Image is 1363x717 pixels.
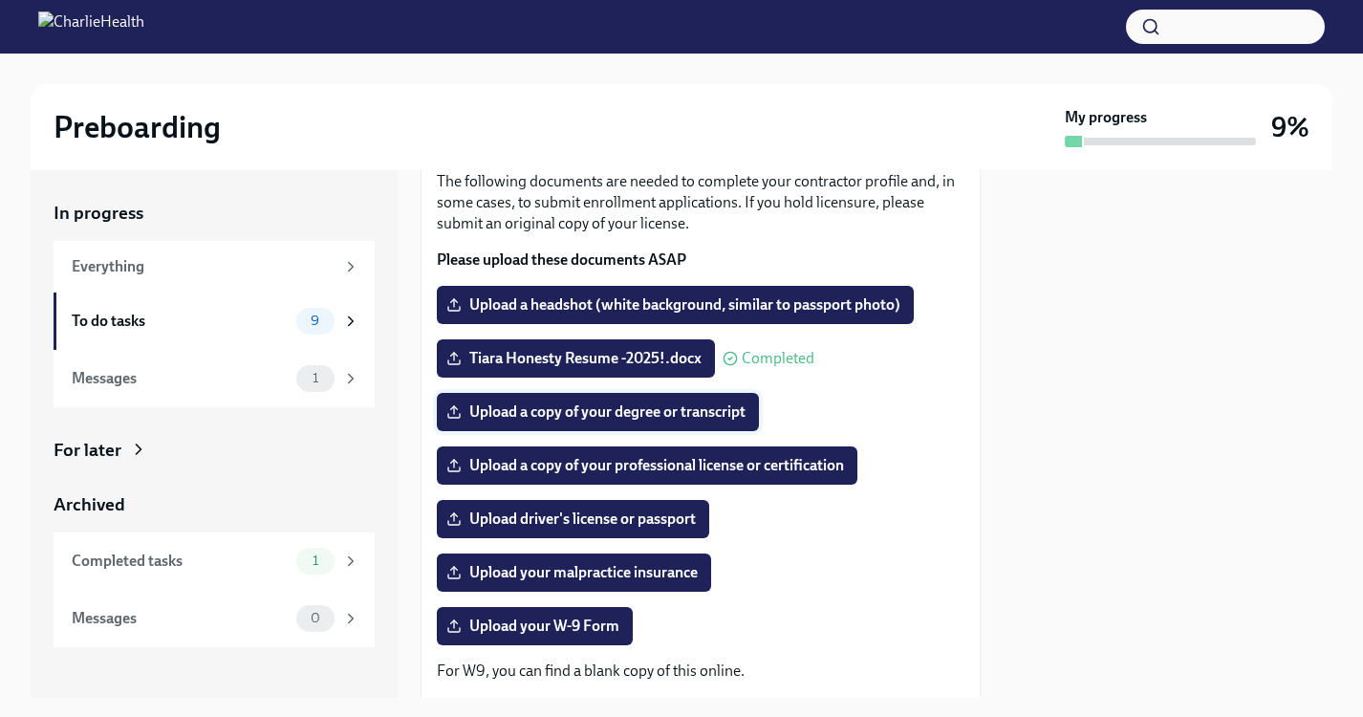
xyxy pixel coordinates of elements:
strong: Please upload these documents ASAP [437,250,686,269]
a: Archived [54,492,375,517]
div: Everything [72,256,335,277]
a: For later [54,438,375,463]
span: 1 [301,554,330,568]
span: Upload your W-9 Form [450,617,619,636]
a: Messages1 [54,350,375,407]
h2: Preboarding [54,108,221,146]
span: Completed [742,351,814,366]
span: 1 [301,371,330,385]
span: Upload a copy of your degree or transcript [450,402,746,422]
a: In progress [54,201,375,226]
label: Upload your malpractice insurance [437,554,711,592]
a: Everything [54,241,375,293]
label: Upload driver's license or passport [437,500,709,538]
div: To do tasks [72,311,289,332]
div: Messages [72,608,289,629]
span: Upload your malpractice insurance [450,563,698,582]
label: Upload a copy of your degree or transcript [437,393,759,431]
strong: My progress [1065,107,1147,128]
span: Tiara Honesty Resume -2025!.docx [450,349,702,368]
label: Upload your W-9 Form [437,607,633,645]
h3: 9% [1271,110,1309,144]
span: Upload a copy of your professional license or certification [450,456,844,475]
label: Upload a headshot (white background, similar to passport photo) [437,286,914,324]
div: Messages [72,368,289,389]
a: Completed tasks1 [54,532,375,590]
div: For later [54,438,121,463]
p: The following documents are needed to complete your contractor profile and, in some cases, to sub... [437,171,964,234]
p: For W9, you can find a blank copy of this online. [437,661,964,682]
span: Upload a headshot (white background, similar to passport photo) [450,295,900,315]
a: Messages0 [54,590,375,647]
label: Upload a copy of your professional license or certification [437,446,857,485]
label: Tiara Honesty Resume -2025!.docx [437,339,715,378]
img: CharlieHealth [38,11,144,42]
span: 9 [299,314,331,328]
a: To do tasks9 [54,293,375,350]
span: 0 [299,611,332,625]
div: Completed tasks [72,551,289,572]
span: Upload driver's license or passport [450,510,696,529]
